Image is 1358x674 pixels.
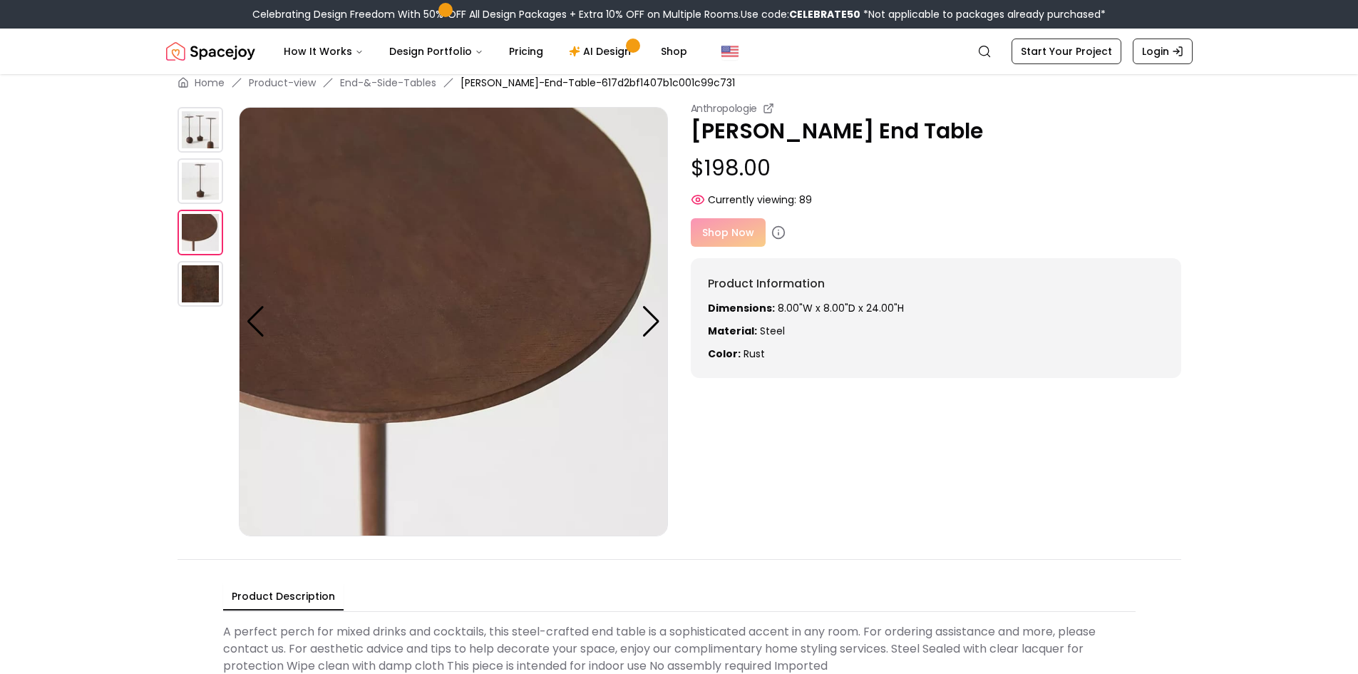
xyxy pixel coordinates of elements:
img: United States [721,43,739,60]
p: $198.00 [691,155,1181,181]
span: Currently viewing: [708,193,796,207]
nav: Main [272,37,699,66]
a: Spacejoy [166,37,255,66]
a: Shop [649,37,699,66]
button: Design Portfolio [378,37,495,66]
span: *Not applicable to packages already purchased* [860,7,1106,21]
a: Pricing [498,37,555,66]
a: Start Your Project [1012,39,1121,64]
button: How It Works [272,37,375,66]
img: https://storage.googleapis.com/spacejoy-main/assets/617d2bf1407b1c001c99c731/product_2_b8op9g36daff [239,107,668,536]
img: Spacejoy Logo [166,37,255,66]
b: CELEBRATE50 [789,7,860,21]
div: Celebrating Design Freedom With 50% OFF All Design Packages + Extra 10% OFF on Multiple Rooms. [252,7,1106,21]
span: Use code: [741,7,860,21]
img: https://storage.googleapis.com/spacejoy-main/assets/617d2bf1407b1c001c99c731/product_3_gampn87405k8 [178,261,223,307]
strong: Material: [708,324,757,338]
span: rust [744,347,765,361]
nav: Global [166,29,1193,74]
a: AI Design [557,37,647,66]
span: [PERSON_NAME]-End-Table-617d2bf1407b1c001c99c731 [461,76,735,90]
a: End-&-Side-Tables [340,76,436,90]
a: Login [1133,39,1193,64]
h6: Product Information [708,275,1164,292]
span: Steel [760,324,785,338]
p: [PERSON_NAME] End Table [691,118,1181,144]
p: 8.00"W x 8.00"D x 24.00"H [708,301,1164,315]
a: Home [195,76,225,90]
img: https://storage.googleapis.com/spacejoy-main/assets/617d2bf1407b1c001c99c731/product_2_b8op9g36daff [178,210,223,255]
nav: breadcrumb [178,76,1181,90]
strong: Color: [708,347,741,361]
strong: Dimensions: [708,301,775,315]
button: Product Description [223,583,344,611]
span: 89 [799,193,812,207]
img: https://storage.googleapis.com/spacejoy-main/assets/617d2bf1407b1c001c99c731/product_0_clakjhep20l6 [178,107,223,153]
small: Anthropologie [691,101,757,116]
a: Product-view [249,76,316,90]
img: https://storage.googleapis.com/spacejoy-main/assets/617d2bf1407b1c001c99c731/product_1_8epg024hf3j [178,158,223,204]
